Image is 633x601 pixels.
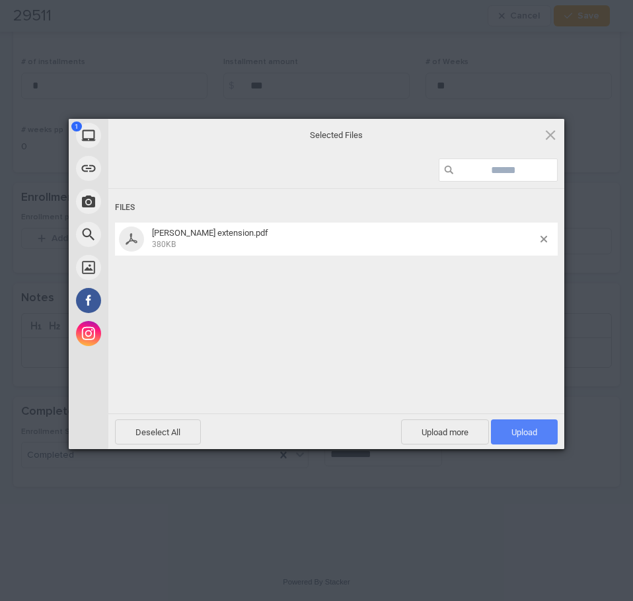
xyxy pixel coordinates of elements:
span: Maria extension.pdf [148,228,540,250]
span: Deselect All [115,419,201,444]
div: Link (URL) [69,152,227,185]
span: 380KB [152,240,176,249]
span: Upload more [401,419,489,444]
div: Facebook [69,284,227,317]
div: Instagram [69,317,227,350]
span: Click here or hit ESC to close picker [543,127,558,142]
div: My Device [69,119,227,152]
div: Unsplash [69,251,227,284]
div: Take Photo [69,185,227,218]
span: Selected Files [204,129,468,141]
span: Upload [511,427,537,437]
span: Upload [491,419,558,444]
div: Web Search [69,218,227,251]
div: Files [115,195,558,220]
span: 1 [71,122,82,131]
span: [PERSON_NAME] extension.pdf [152,228,268,238]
